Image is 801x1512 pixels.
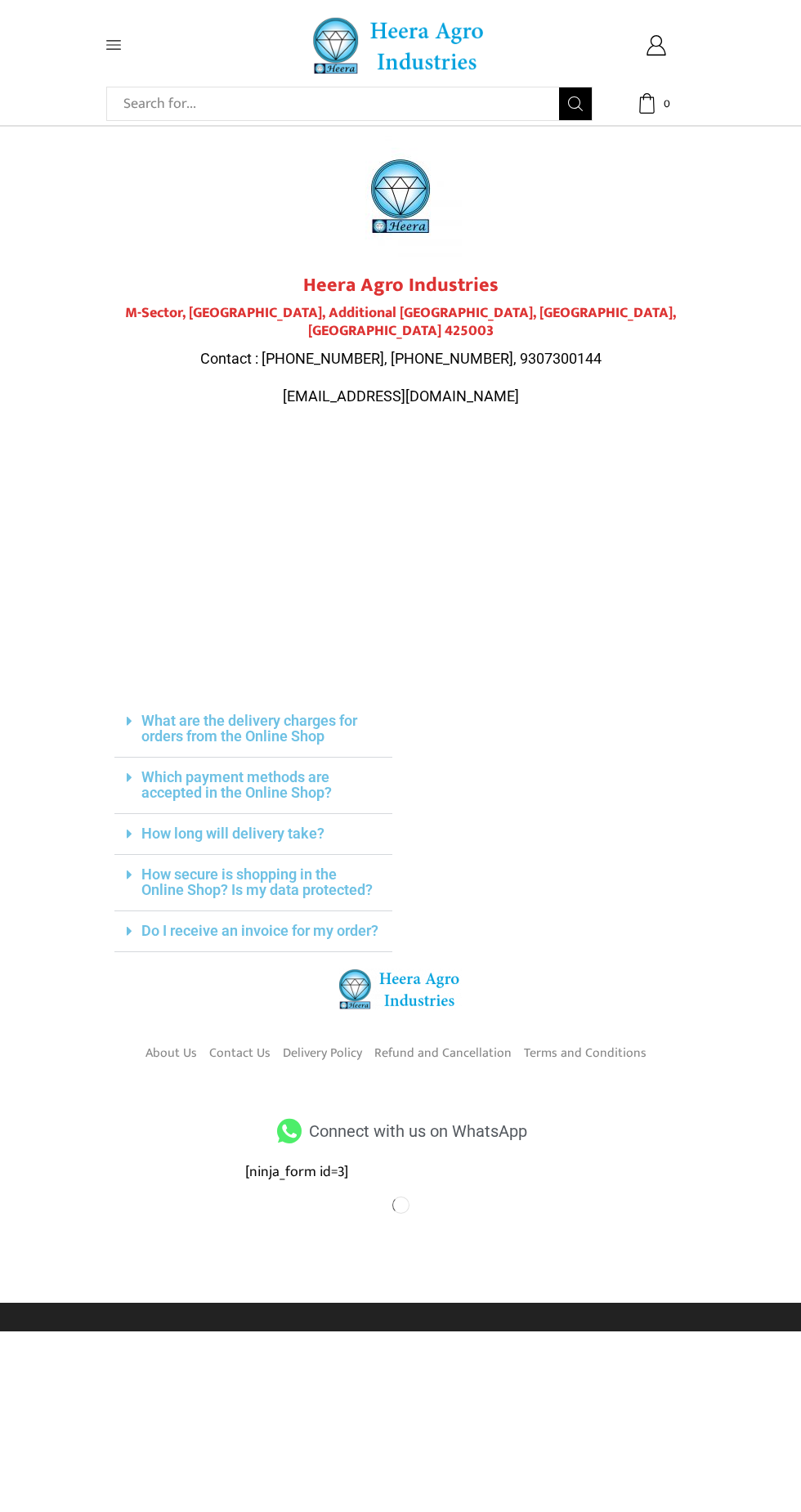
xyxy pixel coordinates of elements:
div: Which payment methods are accepted in the Online Shop? [114,758,392,814]
a: How long will delivery take? [141,825,324,842]
iframe: Plot No.119, M-Sector, Patil Nagar, MIDC, Jalgaon, Maharashtra 425003 [114,440,687,685]
span: [EMAIL_ADDRESS][DOMAIN_NAME] [283,387,519,405]
a: What are the delivery charges for orders from the Online Shop [141,712,357,745]
a: Contact Us [209,1040,271,1067]
button: Search button [559,87,592,120]
div: How long will delivery take? [114,814,392,855]
a: Do I receive an invoice for my order? [141,922,378,939]
span: 0 [658,96,674,112]
a: Refund and Cancellation [374,1040,512,1067]
strong: Heera Agro Industries [303,269,499,302]
div: What are the delivery charges for orders from the Online Shop [114,701,392,758]
div: How secure is shopping in the Online Shop? Is my data protected? [114,855,392,911]
span: Connect with us on WhatsApp [305,1116,527,1146]
a: About Us [145,1040,197,1067]
a: Terms and Conditions [524,1040,647,1067]
div: [ninja_form id=3] [245,1162,556,1183]
a: How secure is shopping in the Online Shop? Is my data protected? [141,866,373,898]
div: Do I receive an invoice for my order? [114,911,392,952]
a: 0 [617,93,695,114]
input: Search for... [115,87,559,120]
img: heera-logo-1000 [339,135,462,257]
img: heera-logo-84.png [339,968,462,1009]
a: Which payment methods are accepted in the Online Shop? [141,768,332,801]
h4: M-Sector, [GEOGRAPHIC_DATA], Additional [GEOGRAPHIC_DATA], [GEOGRAPHIC_DATA], [GEOGRAPHIC_DATA] 4... [114,305,687,340]
a: Delivery Policy [283,1040,362,1067]
span: Contact : [PHONE_NUMBER], [PHONE_NUMBER], 9307300144 [200,350,602,367]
